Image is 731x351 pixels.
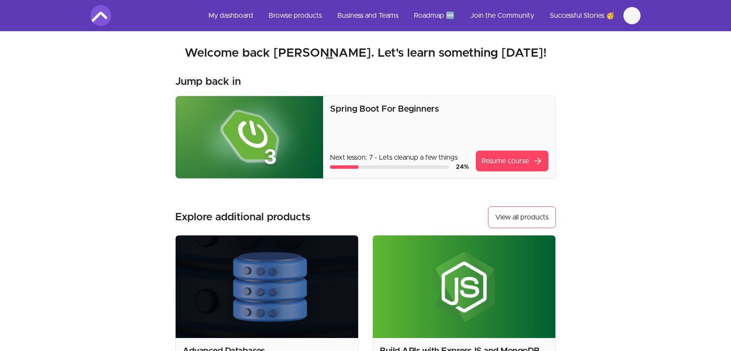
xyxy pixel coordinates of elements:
span: 24 % [456,164,469,170]
img: Product image for Spring Boot For Beginners [176,96,323,178]
a: Join the Community [463,5,541,26]
a: Business and Teams [330,5,405,26]
p: Spring Boot For Beginners [330,103,548,115]
a: Browse products [262,5,329,26]
a: My dashboard [202,5,260,26]
a: Resume coursearrow_forward [476,151,548,171]
button: R [623,7,641,24]
span: arrow_forward [532,156,543,166]
img: Product image for Build APIs with ExpressJS and MongoDB [373,235,555,338]
img: Product image for Advanced Databases [176,235,358,338]
img: Amigoscode logo [90,5,111,26]
nav: Main [202,5,641,26]
div: Course progress [330,165,449,169]
h3: Explore additional products [175,210,311,224]
h2: Welcome back [PERSON_NAME]. Let's learn something [DATE]! [90,45,641,61]
a: Successful Stories 🥳 [543,5,622,26]
h3: Jump back in [175,75,241,89]
p: Next lesson: 7 - Lets cleanup a few things [330,152,469,163]
button: View all products [488,206,556,228]
a: Roadmap 🆕 [407,5,462,26]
